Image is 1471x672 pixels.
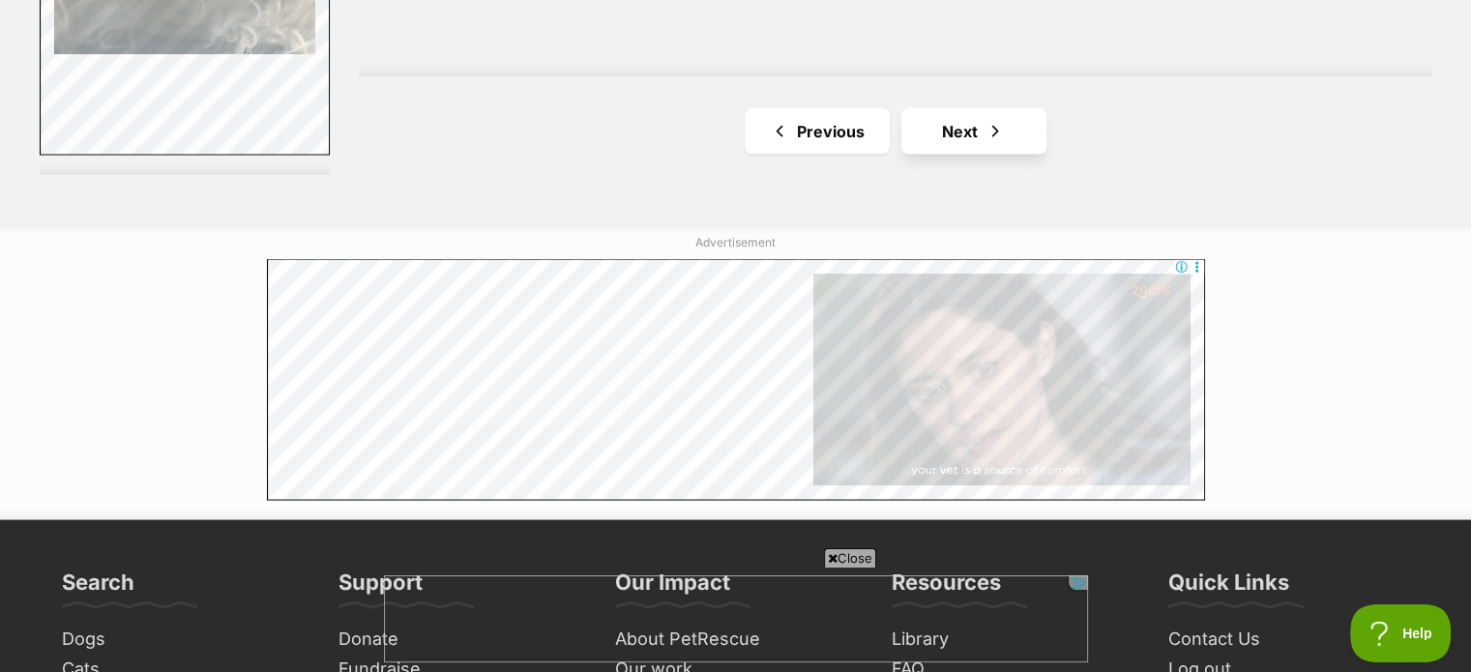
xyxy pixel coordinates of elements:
[745,108,890,155] a: Previous page
[62,569,134,607] h3: Search
[824,548,876,568] span: Close
[901,108,1046,155] a: Next page
[1168,569,1289,607] h3: Quick Links
[338,569,423,607] h3: Support
[384,575,1088,662] iframe: Advertisement
[54,625,311,655] a: Dogs
[1161,625,1418,655] a: Contact Us
[1350,604,1452,662] iframe: Help Scout Beacon - Open
[267,259,1205,501] iframe: Advertisement
[359,108,1432,155] nav: Pagination
[331,625,588,655] a: Donate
